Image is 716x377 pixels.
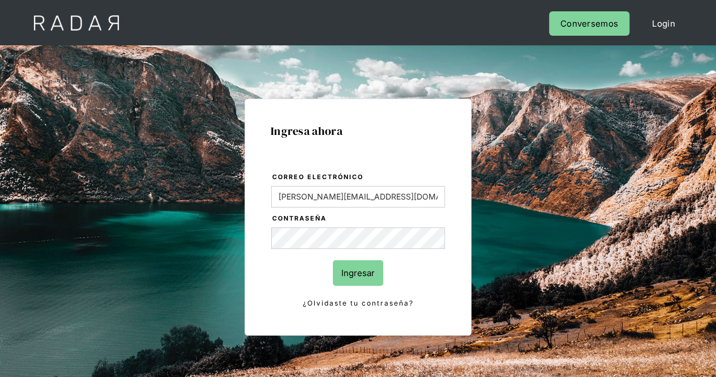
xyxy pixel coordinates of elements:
input: Ingresar [333,260,383,286]
a: Conversemos [549,11,629,36]
label: Contraseña [272,213,445,224]
label: Correo electrónico [272,172,445,183]
a: Login [641,11,687,36]
input: bruce@wayne.com [271,186,445,207]
form: Login Form [271,171,445,310]
h1: Ingresa ahora [271,125,445,137]
a: ¿Olvidaste tu contraseña? [271,297,445,310]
